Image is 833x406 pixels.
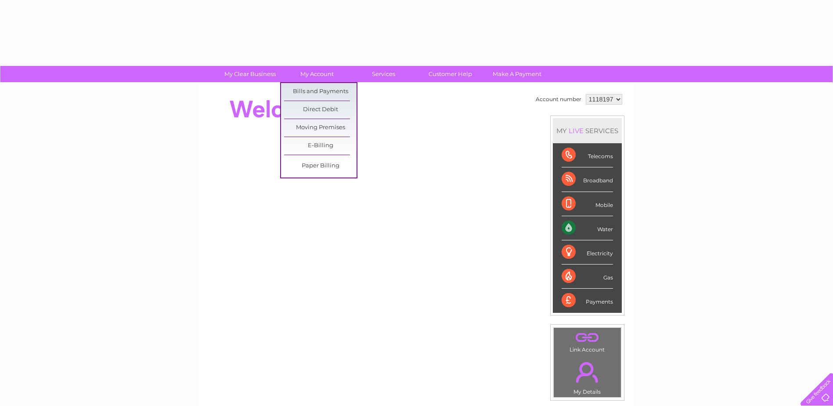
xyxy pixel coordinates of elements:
[556,357,619,388] a: .
[284,83,357,101] a: Bills and Payments
[562,143,613,167] div: Telecoms
[553,327,621,355] td: Link Account
[562,240,613,265] div: Electricity
[214,66,286,82] a: My Clear Business
[562,289,613,312] div: Payments
[284,101,357,119] a: Direct Debit
[281,66,353,82] a: My Account
[284,157,357,175] a: Paper Billing
[562,167,613,192] div: Broadband
[562,265,613,289] div: Gas
[556,330,619,345] a: .
[414,66,487,82] a: Customer Help
[567,127,585,135] div: LIVE
[347,66,420,82] a: Services
[553,118,622,143] div: MY SERVICES
[553,355,621,398] td: My Details
[534,92,584,107] td: Account number
[562,216,613,240] div: Water
[284,119,357,137] a: Moving Premises
[284,137,357,155] a: E-Billing
[562,192,613,216] div: Mobile
[481,66,553,82] a: Make A Payment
